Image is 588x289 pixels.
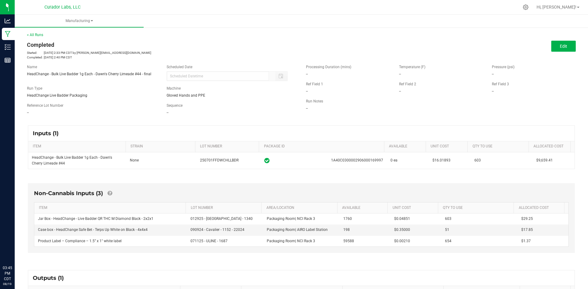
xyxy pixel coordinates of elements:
div: Manage settings [522,4,530,10]
span: Curador Labs, LLC [44,5,81,10]
a: Unit CostSortable [431,144,465,149]
span: 090924 - Cavalier - 1152 - 22024 [190,228,244,232]
span: $29.25 [521,217,533,221]
span: 603 [445,217,451,221]
div: Completed [27,41,297,49]
span: Scheduled Date [167,65,192,69]
span: 250701FFDWCHLLBDR [200,158,239,162]
span: Jar Box - HeadChange - Live Badder QR THC M Diamond Black - 2x2x1 [38,217,153,221]
span: -- [306,106,308,110]
span: Packaging Room [267,217,315,221]
a: Allocated CostSortable [519,206,562,210]
span: Inputs (1) [33,130,65,137]
span: Hi, [PERSON_NAME]! [537,5,576,9]
span: Gloved Hands and PPE [167,93,205,98]
a: Unit CostSortable [393,206,436,210]
a: < All Runs [27,33,43,37]
span: ea [394,158,398,162]
span: Ref Field 2 [399,82,416,86]
a: Manufacturing [15,15,144,28]
span: Ref Field 1 [306,82,323,86]
span: -- [167,110,168,115]
span: -- [492,89,494,93]
span: 1A40C0300002906000169997 [331,157,383,163]
span: | AIRO Label Station [295,228,328,232]
span: 654 [445,239,451,243]
span: Temperature (F) [399,65,425,69]
span: | NCI Rack 3 [295,239,315,243]
span: Sequence [167,103,183,108]
span: $0.00210 [394,239,410,243]
span: Outputs (1) [33,275,70,281]
a: AVAILABLESortable [389,144,424,149]
span: -- [492,72,494,76]
span: None [130,158,139,162]
span: In Sync [264,157,269,164]
span: $0.35000 [394,228,410,232]
span: -- [306,72,308,76]
span: -- [399,89,401,93]
span: Run Type [27,86,42,91]
span: Packaging Room [267,228,328,232]
span: Product Label – Compliance – 1.5” x 1" white label [38,239,122,243]
span: | NCI Rack 3 [295,217,315,221]
span: Completed: [27,55,44,60]
span: HeadChange - Bulk Live Badder 1g Each - Dawn's Cherry Limeade #44 - final [27,72,151,76]
span: Manufacturing [15,18,144,24]
inline-svg: Analytics [5,18,11,24]
span: -- [399,72,401,76]
a: AVAILABLESortable [342,206,385,210]
a: STRAINSortable [130,144,193,149]
span: Packaging Room [267,239,315,243]
a: Add Non-Cannabis items that were also consumed in the run (e.g. gloves and packaging); Also add N... [107,190,112,197]
span: 1760 [343,217,352,221]
a: LOT NUMBERSortable [191,206,259,210]
a: PACKAGE IDSortable [264,144,382,149]
span: 51 [445,228,449,232]
span: Run Notes [306,99,323,103]
inline-svg: Reports [5,57,11,63]
a: QTY TO USESortable [473,144,526,149]
span: Reference Lot Number [27,103,63,108]
a: Allocated CostSortable [533,144,568,149]
a: ITEMSortable [33,144,123,149]
span: $0.04851 [394,217,410,221]
p: [DATE] 2:40 PM CDT [27,55,297,60]
span: Pressure (psi) [492,65,514,69]
span: 198 [343,228,350,232]
span: $1.37 [521,239,531,243]
span: Edit [560,44,567,49]
span: Case box - HeadChange Safe Bet - Terps Up White on Black - 4x4x4 [38,228,148,232]
p: [DATE] 2:33 PM CDT by [PERSON_NAME][EMAIL_ADDRESS][DOMAIN_NAME] [27,50,297,55]
a: AREA/LOCATIONSortable [266,206,335,210]
span: Started: [27,50,44,55]
span: 603 [474,158,481,162]
span: HeadChange Live Badder Packaging [27,93,87,98]
span: $16.01893 [432,158,450,162]
span: Non-Cannabis Inputs (3) [34,190,103,197]
span: Processing Duration (mins) [306,65,351,69]
inline-svg: Manufacturing [5,31,11,37]
p: 08/19 [3,282,12,286]
span: -- [306,89,308,93]
span: Ref Field 3 [492,82,509,86]
span: Name [27,65,37,69]
span: 071125 - ULINE - 1687 [190,239,228,243]
p: 03:45 PM CDT [3,265,12,282]
span: 012925 - [GEOGRAPHIC_DATA] - 1340 [190,217,253,221]
span: Machine [167,86,181,91]
span: HeadChange - Bulk Live Badder 1g Each - Dawn's Cherry Limeade #44 [32,155,112,165]
button: Edit [551,41,576,52]
a: ITEMSortable [39,206,183,210]
span: $17.85 [521,228,533,232]
span: 59588 [343,239,354,243]
span: $9,659.41 [536,158,553,162]
iframe: Resource center [6,240,24,258]
a: QTY TO USESortable [443,206,511,210]
inline-svg: Inventory [5,44,11,50]
span: 0 [390,158,393,162]
a: LOT NUMBERSortable [200,144,257,149]
span: -- [27,110,29,115]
